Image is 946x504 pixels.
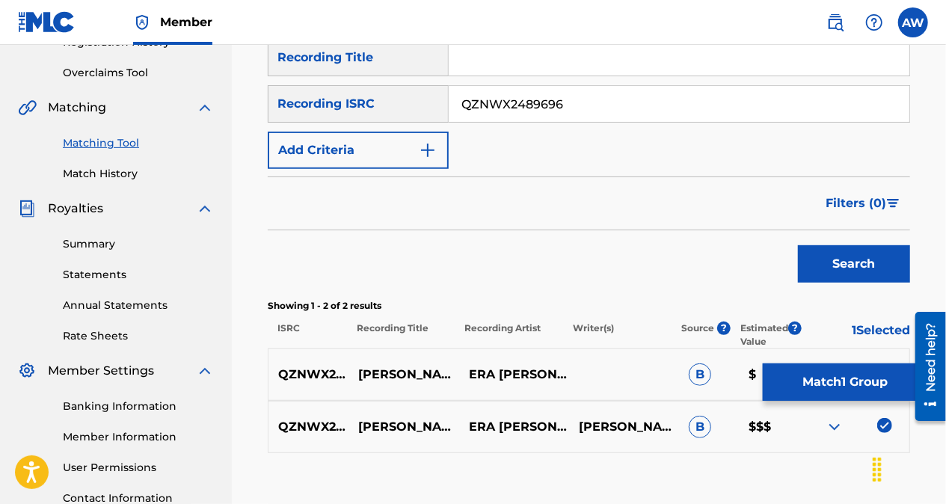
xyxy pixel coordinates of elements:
[348,418,458,436] p: [PERSON_NAME]
[268,322,346,348] p: ISRC
[268,418,348,436] p: QZNWX2489696
[48,362,154,380] span: Member Settings
[63,65,214,81] a: Overclaims Tool
[63,135,214,151] a: Matching Tool
[196,99,214,117] img: expand
[63,429,214,445] a: Member Information
[681,322,714,348] p: Source
[268,299,910,313] p: Showing 1 - 2 of 2 results
[196,362,214,380] img: expand
[740,322,788,348] p: Estimated Value
[898,7,928,37] div: User Menu
[63,328,214,344] a: Rate Sheets
[196,200,214,218] img: expand
[826,13,844,31] img: search
[63,399,214,414] a: Banking Information
[419,141,437,159] img: 9d2ae6d4665cec9f34b9.svg
[689,363,711,386] span: B
[18,99,37,117] img: Matching
[817,185,910,222] button: Filters (0)
[458,366,568,384] p: ERA [PERSON_NAME]
[18,11,76,33] img: MLC Logo
[788,322,802,335] span: ?
[48,200,103,218] span: Royalties
[346,322,455,348] p: Recording Title
[689,416,711,438] span: B
[268,39,910,290] form: Search Form
[63,460,214,476] a: User Permissions
[18,362,36,380] img: Member Settings
[820,7,850,37] a: Public Search
[865,13,883,31] img: help
[133,13,151,31] img: Top Rightsholder
[763,363,928,401] button: Match1 Group
[904,307,946,427] iframe: Resource Center
[268,366,348,384] p: QZNWX2489696
[826,194,886,212] span: Filters ( 0 )
[739,418,799,436] p: $$$
[859,7,889,37] div: Help
[48,99,106,117] span: Matching
[865,447,889,492] div: Drag
[871,432,946,504] iframe: Chat Widget
[63,236,214,252] a: Summary
[63,298,214,313] a: Annual Statements
[802,322,910,348] p: 1 Selected
[739,366,799,384] p: $
[717,322,731,335] span: ?
[569,418,679,436] p: [PERSON_NAME]
[63,166,214,182] a: Match History
[877,418,892,433] img: deselect
[563,322,672,348] p: Writer(s)
[63,267,214,283] a: Statements
[458,418,568,436] p: ERA [PERSON_NAME]
[455,322,563,348] p: Recording Artist
[160,13,212,31] span: Member
[887,199,900,208] img: filter
[348,366,458,384] p: [PERSON_NAME]
[798,245,910,283] button: Search
[826,418,844,436] img: expand
[18,200,36,218] img: Royalties
[268,132,449,169] button: Add Criteria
